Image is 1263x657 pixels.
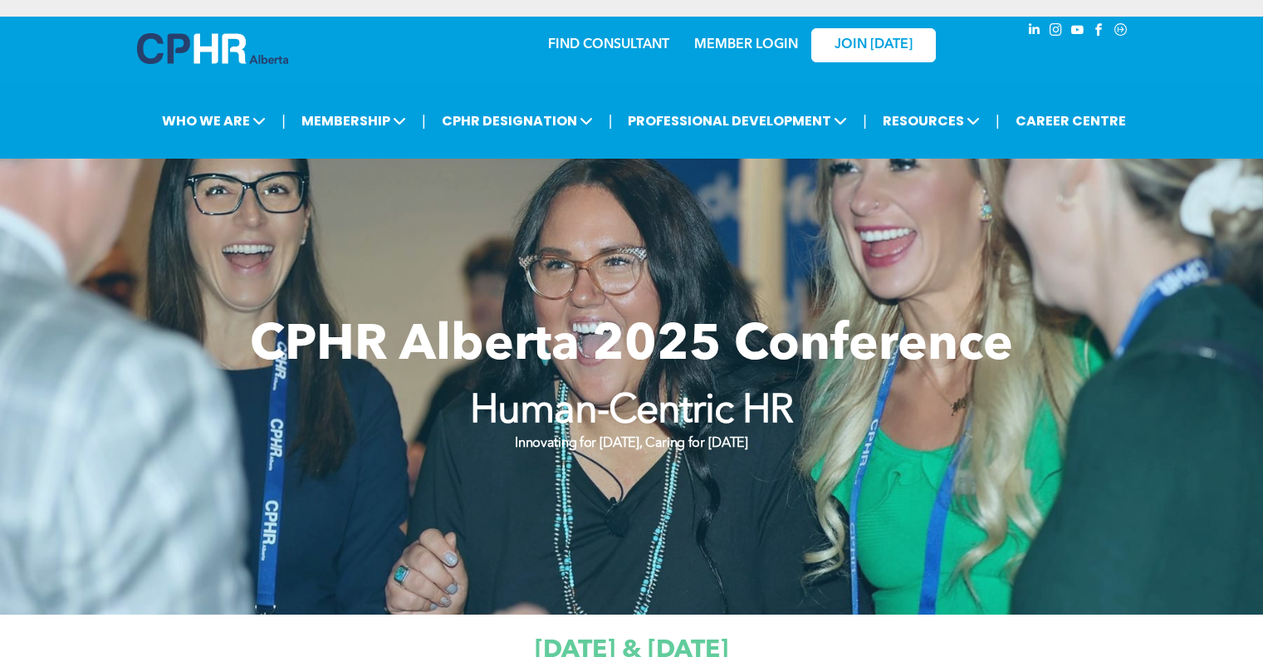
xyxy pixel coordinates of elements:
span: JOIN [DATE] [835,37,913,53]
span: CPHR DESIGNATION [437,105,598,136]
span: CPHR Alberta 2025 Conference [250,321,1013,371]
span: RESOURCES [878,105,985,136]
span: WHO WE ARE [157,105,271,136]
strong: Innovating for [DATE], Caring for [DATE] [515,437,747,450]
li: | [609,104,613,138]
li: | [863,104,867,138]
span: PROFESSIONAL DEVELOPMENT [623,105,852,136]
a: youtube [1069,21,1087,43]
a: instagram [1047,21,1065,43]
a: linkedin [1026,21,1044,43]
strong: Human-Centric HR [470,392,794,432]
li: | [281,104,286,138]
li: | [422,104,426,138]
a: Social network [1112,21,1130,43]
a: FIND CONSULTANT [548,38,669,51]
a: MEMBER LOGIN [694,38,798,51]
a: facebook [1090,21,1109,43]
li: | [996,104,1000,138]
a: CAREER CENTRE [1011,105,1131,136]
span: MEMBERSHIP [296,105,411,136]
img: A blue and white logo for cp alberta [137,33,288,64]
a: JOIN [DATE] [811,28,936,62]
